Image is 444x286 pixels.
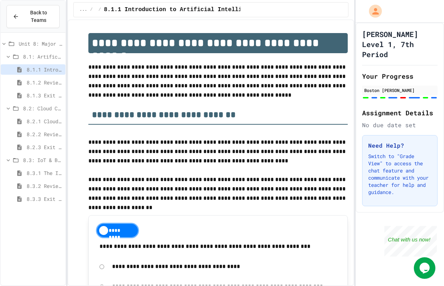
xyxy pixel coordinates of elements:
[384,226,437,257] iframe: chat widget
[23,156,63,164] span: 8.3: IoT & Big Data
[27,117,63,125] span: 8.2.1 Cloud Computing: Transforming the Digital World
[27,182,63,190] span: 8.3.2 Review - The Internet of Things and Big Data
[23,9,54,24] span: Back to Teams
[362,29,438,59] h1: [PERSON_NAME] Level 1, 7th Period
[27,169,63,177] span: 8.3.1 The Internet of Things and Big Data: Our Connected Digital World
[98,7,101,13] span: /
[414,257,437,279] iframe: chat widget
[364,87,435,93] div: Boston [PERSON_NAME]
[6,5,60,28] button: Back to Teams
[27,130,63,138] span: 8.2.2 Review - Cloud Computing
[368,153,431,196] p: Switch to "Grade View" to access the chat feature and communicate with your teacher for help and ...
[23,53,63,60] span: 8.1: Artificial Intelligence Basics
[27,195,63,203] span: 8.3.3 Exit Activity - IoT Data Detective Challenge
[27,143,63,151] span: 8.2.3 Exit Activity - Cloud Service Detective
[362,121,438,129] div: No due date set
[27,66,63,73] span: 8.1.1 Introduction to Artificial Intelligence
[27,79,63,86] span: 8.1.2 Review - Introduction to Artificial Intelligence
[368,141,431,150] h3: Need Help?
[23,105,63,112] span: 8.2: Cloud Computing
[362,108,438,118] h2: Assignment Details
[362,71,438,81] h2: Your Progress
[90,7,93,13] span: /
[79,7,87,13] span: ...
[361,3,384,19] div: My Account
[27,92,63,99] span: 8.1.3 Exit Activity - AI Detective
[19,40,63,47] span: Unit 8: Major & Emerging Technologies
[104,5,259,14] span: 8.1.1 Introduction to Artificial Intelligence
